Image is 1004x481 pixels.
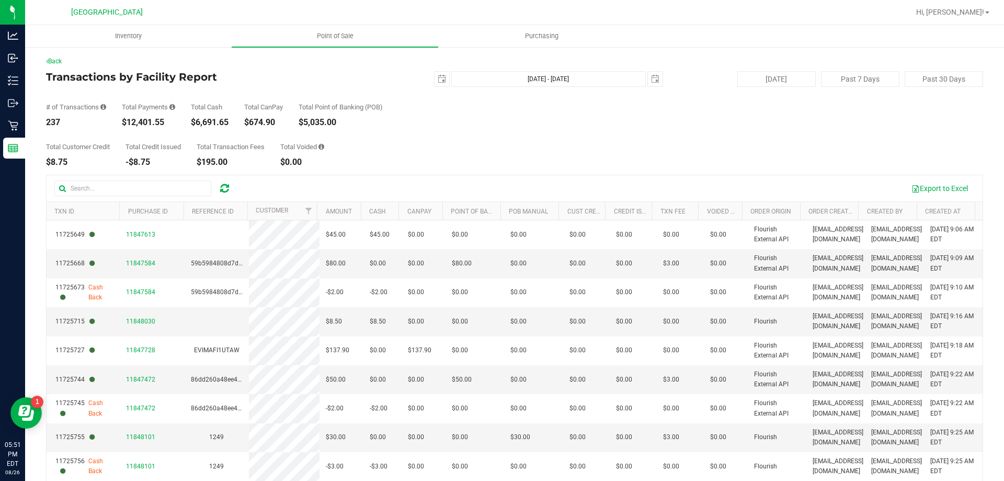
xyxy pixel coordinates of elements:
span: 11725756 [55,456,88,476]
inline-svg: Inventory [8,75,18,86]
span: $0.00 [408,375,424,385]
span: -$2.00 [326,404,344,413]
span: 1249 [209,433,224,441]
span: Cash Back [88,398,113,418]
span: $0.00 [710,230,726,240]
span: 1249 [209,463,224,470]
div: Total Credit Issued [125,143,181,150]
span: $0.00 [408,432,424,442]
span: $0.00 [710,259,726,269]
div: $0.00 [280,158,324,166]
input: Search... [54,181,211,196]
a: Customer [256,207,288,214]
p: 05:51 PM EDT [5,440,20,468]
iframe: Resource center unread badge [31,396,43,408]
div: # of Transactions [46,104,106,110]
span: $0.00 [408,287,424,297]
span: $0.00 [510,345,527,355]
inline-svg: Retail [8,120,18,131]
span: Flourish External API [754,398,800,418]
span: $0.00 [710,287,726,297]
span: $0.00 [569,317,586,327]
div: Total Customer Credit [46,143,110,150]
a: Back [46,58,62,65]
span: 11725745 [55,398,88,418]
span: $0.00 [616,432,632,442]
button: Past 7 Days [821,71,899,87]
span: $50.00 [326,375,346,385]
span: 11725673 [55,283,88,303]
a: POB Manual [509,208,548,215]
h4: Transactions by Facility Report [46,71,358,83]
p: 08/26 [5,468,20,476]
iframe: Resource center [10,397,42,429]
span: -$2.00 [326,287,344,297]
i: Sum of all successful, non-voided payment transaction amounts, excluding tips and transaction fees. [169,104,175,110]
span: [EMAIL_ADDRESS][DOMAIN_NAME] [813,311,863,331]
a: Cash [369,208,386,215]
span: $0.00 [452,404,468,413]
span: $0.00 [569,375,586,385]
span: $0.00 [452,345,468,355]
span: $0.00 [710,462,726,472]
span: [DATE] 9:25 AM EDT [930,428,976,448]
span: [DATE] 9:22 AM EDT [930,370,976,389]
span: 11847584 [126,288,155,296]
button: [DATE] [737,71,816,87]
span: [EMAIL_ADDRESS][DOMAIN_NAME] [813,370,863,389]
a: TXN ID [54,208,74,215]
span: 11848101 [126,463,155,470]
span: $0.00 [452,317,468,327]
div: Total Payments [122,104,175,110]
span: $0.00 [408,404,424,413]
div: $5,035.00 [299,118,383,127]
a: Cust Credit [567,208,606,215]
span: $137.90 [408,345,431,355]
span: [DATE] 9:25 AM EDT [930,456,976,476]
div: Total Cash [191,104,229,110]
span: $0.00 [616,462,632,472]
a: Filter [300,202,317,220]
span: $0.00 [408,230,424,240]
span: $0.00 [663,317,679,327]
span: [GEOGRAPHIC_DATA] [71,8,143,17]
span: $0.00 [452,230,468,240]
span: [EMAIL_ADDRESS][DOMAIN_NAME] [871,456,922,476]
a: Order Created By [808,208,865,215]
span: 11847728 [126,346,155,354]
span: -$3.00 [326,462,344,472]
span: Cash Back [88,283,113,303]
span: $0.00 [569,462,586,472]
span: $8.50 [370,317,386,327]
div: $195.00 [197,158,265,166]
div: $6,691.65 [191,118,229,127]
div: Total CanPay [244,104,283,110]
span: $3.00 [663,259,679,269]
span: $0.00 [452,287,468,297]
a: Purchase ID [128,208,168,215]
inline-svg: Analytics [8,30,18,41]
span: [EMAIL_ADDRESS][DOMAIN_NAME] [871,398,922,418]
span: $0.00 [510,287,527,297]
span: $45.00 [326,230,346,240]
span: select [435,72,449,86]
span: [DATE] 9:22 AM EDT [930,398,976,418]
span: $0.00 [510,375,527,385]
span: [EMAIL_ADDRESS][DOMAIN_NAME] [813,283,863,303]
span: $0.00 [370,432,386,442]
span: $0.00 [616,404,632,413]
span: $0.00 [710,375,726,385]
a: Point of Banking (POB) [451,208,525,215]
span: $0.00 [616,345,632,355]
span: 11847613 [126,231,155,238]
span: 11725727 [55,345,95,355]
button: Past 30 Days [905,71,983,87]
span: $30.00 [326,432,346,442]
inline-svg: Reports [8,143,18,153]
span: $0.00 [370,259,386,269]
span: [EMAIL_ADDRESS][DOMAIN_NAME] [813,225,863,244]
a: Created By [867,208,903,215]
span: $0.00 [370,375,386,385]
span: $45.00 [370,230,390,240]
span: $0.00 [663,462,679,472]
